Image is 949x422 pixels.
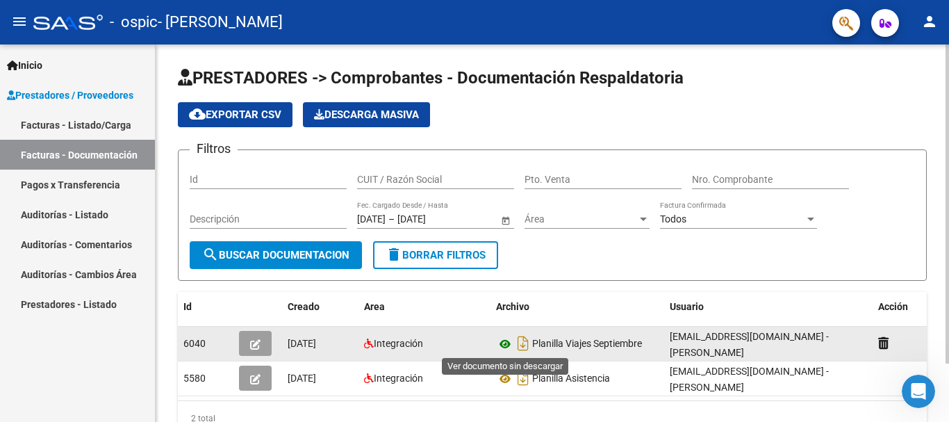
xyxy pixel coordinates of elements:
[202,249,349,261] span: Buscar Documentacion
[282,292,358,322] datatable-header-cell: Creado
[514,332,532,355] i: Descargar documento
[532,339,642,350] span: Planilla Viajes Septiembre
[902,375,935,408] iframe: Intercom live chat
[183,301,192,312] span: Id
[303,102,430,127] button: Descarga Masiva
[664,292,873,322] datatable-header-cell: Usuario
[490,292,664,322] datatable-header-cell: Archivo
[386,249,486,261] span: Borrar Filtros
[183,338,206,349] span: 6040
[397,213,465,225] input: Fecha fin
[314,108,419,121] span: Descarga Masiva
[878,301,908,312] span: Acción
[288,338,316,349] span: [DATE]
[921,13,938,30] mat-icon: person
[158,7,283,38] span: - [PERSON_NAME]
[7,58,42,73] span: Inicio
[873,292,942,322] datatable-header-cell: Acción
[373,241,498,269] button: Borrar Filtros
[670,366,829,393] span: [EMAIL_ADDRESS][DOMAIN_NAME] - [PERSON_NAME]
[496,301,529,312] span: Archivo
[7,88,133,103] span: Prestadores / Proveedores
[660,213,686,225] span: Todos
[670,301,704,312] span: Usuario
[190,139,238,159] h3: Filtros
[202,246,219,263] mat-icon: search
[374,338,423,349] span: Integración
[364,301,385,312] span: Area
[386,246,402,263] mat-icon: delete
[110,7,158,38] span: - ospic
[178,102,292,127] button: Exportar CSV
[357,213,386,225] input: Fecha inicio
[514,367,532,389] i: Descargar documento
[374,373,423,384] span: Integración
[498,213,513,227] button: Open calendar
[178,68,684,88] span: PRESTADORES -> Comprobantes - Documentación Respaldatoria
[388,213,395,225] span: –
[358,292,490,322] datatable-header-cell: Area
[190,241,362,269] button: Buscar Documentacion
[189,106,206,122] mat-icon: cloud_download
[178,292,233,322] datatable-header-cell: Id
[525,213,637,225] span: Área
[303,102,430,127] app-download-masive: Descarga masiva de comprobantes (adjuntos)
[532,373,610,384] span: Planilla Asistencia
[288,301,320,312] span: Creado
[183,373,206,384] span: 5580
[11,13,28,30] mat-icon: menu
[288,373,316,384] span: [DATE]
[670,331,829,358] span: [EMAIL_ADDRESS][DOMAIN_NAME] - [PERSON_NAME]
[189,108,281,121] span: Exportar CSV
